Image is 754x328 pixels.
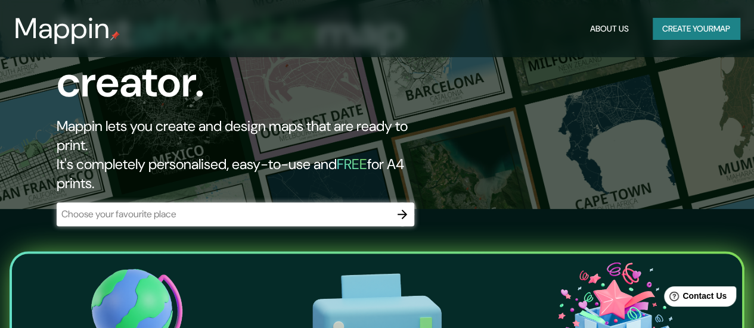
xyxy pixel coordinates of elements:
[648,282,741,315] iframe: Help widget launcher
[57,207,390,221] input: Choose your favourite place
[14,12,110,45] h3: Mappin
[110,31,120,40] img: mappin-pin
[585,18,634,40] button: About Us
[57,117,434,193] h2: Mappin lets you create and design maps that are ready to print. It's completely personalised, eas...
[337,155,367,173] h5: FREE
[653,18,740,40] button: Create yourmap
